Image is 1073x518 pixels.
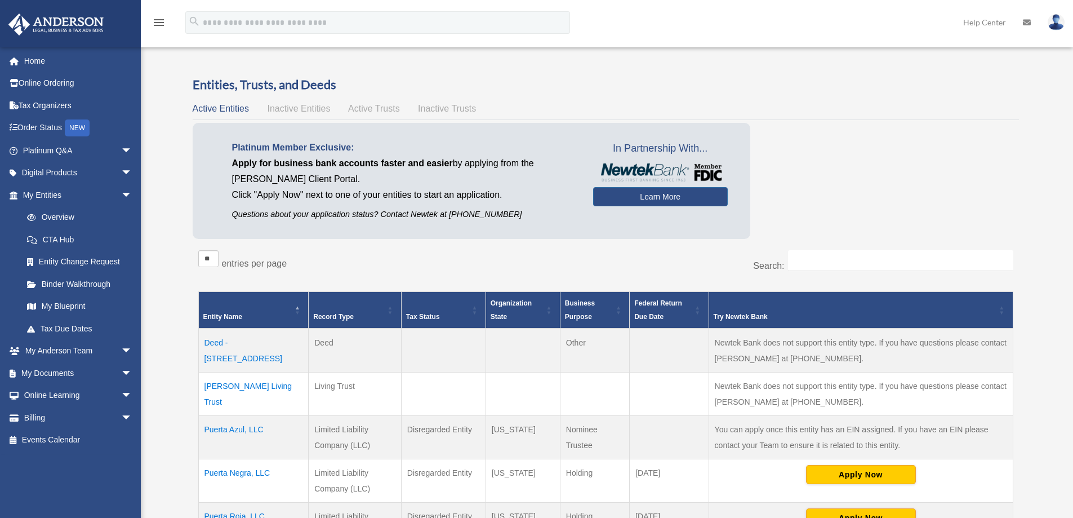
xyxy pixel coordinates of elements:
span: Record Type [313,313,354,321]
span: Inactive Trusts [418,104,476,113]
td: Disregarded Entity [401,416,486,459]
td: Holding [560,459,629,503]
td: Puerta Negra, LLC [198,459,309,503]
a: menu [152,20,166,29]
td: Limited Liability Company (LLC) [309,459,402,503]
a: Online Learningarrow_drop_down [8,384,149,407]
span: Federal Return Due Date [634,299,682,321]
th: Entity Name: Activate to invert sorting [198,292,309,329]
span: Active Trusts [348,104,400,113]
h3: Entities, Trusts, and Deeds [193,76,1019,94]
label: entries per page [222,259,287,268]
span: arrow_drop_down [121,184,144,207]
td: Limited Liability Company (LLC) [309,416,402,459]
i: search [188,15,201,28]
td: Nominee Trustee [560,416,629,459]
a: My Documentsarrow_drop_down [8,362,149,384]
td: Newtek Bank does not support this entity type. If you have questions please contact [PERSON_NAME]... [709,373,1013,416]
a: Home [8,50,149,72]
button: Apply Now [806,465,916,484]
img: Anderson Advisors Platinum Portal [5,14,107,36]
div: Try Newtek Bank [714,310,996,324]
span: Business Purpose [565,299,595,321]
img: NewtekBankLogoSM.png [599,163,722,181]
td: [US_STATE] [486,459,560,503]
div: NEW [65,119,90,136]
a: Tax Organizers [8,94,149,117]
th: Record Type: Activate to sort [309,292,402,329]
p: Click "Apply Now" next to one of your entities to start an application. [232,187,576,203]
span: Organization State [491,299,532,321]
th: Try Newtek Bank : Activate to sort [709,292,1013,329]
img: User Pic [1048,14,1065,30]
td: Other [560,329,629,373]
p: Platinum Member Exclusive: [232,140,576,156]
th: Organization State: Activate to sort [486,292,560,329]
th: Business Purpose: Activate to sort [560,292,629,329]
span: arrow_drop_down [121,384,144,408]
p: by applying from the [PERSON_NAME] Client Portal. [232,156,576,187]
span: In Partnership With... [593,140,728,158]
a: Binder Walkthrough [16,273,144,295]
span: Active Entities [193,104,249,113]
a: My Blueprint [16,295,144,318]
span: Inactive Entities [267,104,330,113]
th: Federal Return Due Date: Activate to sort [630,292,709,329]
td: You can apply once this entity has an EIN assigned. If you have an EIN please contact your Team t... [709,416,1013,459]
a: Learn More [593,187,728,206]
td: Living Trust [309,373,402,416]
span: arrow_drop_down [121,139,144,162]
span: arrow_drop_down [121,162,144,185]
a: My Anderson Teamarrow_drop_down [8,340,149,362]
th: Tax Status: Activate to sort [401,292,486,329]
span: arrow_drop_down [121,362,144,385]
p: Questions about your application status? Contact Newtek at [PHONE_NUMBER] [232,207,576,222]
a: Online Ordering [8,72,149,95]
td: [US_STATE] [486,416,560,459]
a: Billingarrow_drop_down [8,406,149,429]
a: Platinum Q&Aarrow_drop_down [8,139,149,162]
td: Puerta Azul, LLC [198,416,309,459]
td: Deed - [STREET_ADDRESS] [198,329,309,373]
a: CTA Hub [16,228,144,251]
td: Disregarded Entity [401,459,486,503]
span: Apply for business bank accounts faster and easier [232,158,453,168]
span: arrow_drop_down [121,406,144,430]
td: Newtek Bank does not support this entity type. If you have questions please contact [PERSON_NAME]... [709,329,1013,373]
a: Order StatusNEW [8,117,149,140]
a: Entity Change Request [16,251,144,273]
a: Overview [16,206,138,229]
span: Tax Status [406,313,440,321]
label: Search: [753,261,784,271]
td: [PERSON_NAME] Living Trust [198,373,309,416]
span: arrow_drop_down [121,340,144,363]
a: Digital Productsarrow_drop_down [8,162,149,184]
a: Events Calendar [8,429,149,451]
td: [DATE] [630,459,709,503]
td: Deed [309,329,402,373]
span: Entity Name [203,313,242,321]
a: My Entitiesarrow_drop_down [8,184,144,206]
a: Tax Due Dates [16,317,144,340]
i: menu [152,16,166,29]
